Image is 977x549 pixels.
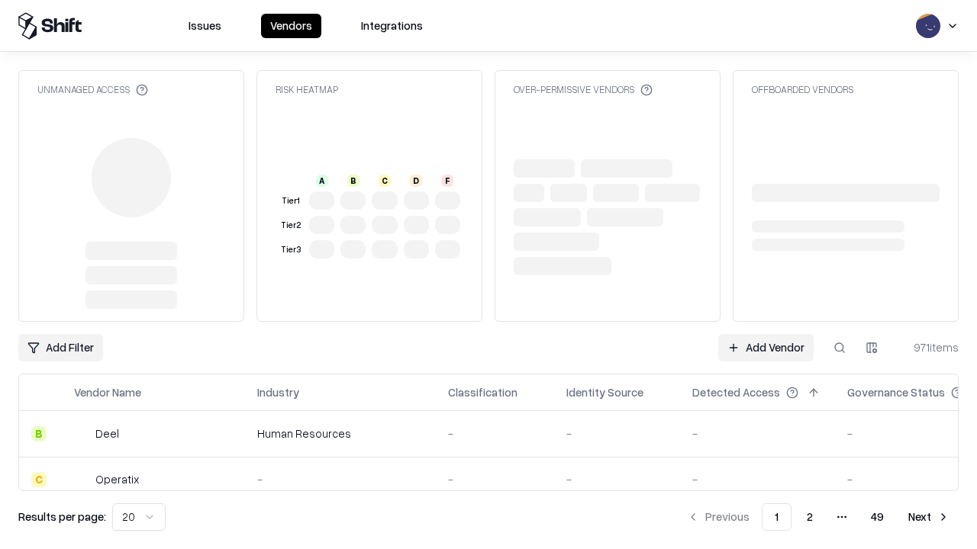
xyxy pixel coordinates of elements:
div: Tier 2 [279,219,303,232]
div: Human Resources [257,425,424,441]
button: Vendors [261,14,321,38]
div: Offboarded Vendors [752,83,853,96]
div: Over-Permissive Vendors [514,83,653,96]
div: A [316,175,328,187]
div: D [410,175,422,187]
div: F [441,175,453,187]
img: Deel [74,426,89,441]
button: 2 [795,503,825,531]
div: - [566,471,668,487]
div: Industry [257,384,299,400]
div: Deel [95,425,119,441]
div: Tier 1 [279,194,303,207]
div: - [257,471,424,487]
div: B [347,175,360,187]
button: 1 [762,503,792,531]
div: - [692,471,823,487]
button: 49 [859,503,896,531]
div: Classification [448,384,518,400]
div: C [31,472,47,487]
img: Operatix [74,472,89,487]
div: - [448,471,542,487]
div: Unmanaged Access [37,83,148,96]
button: Add Filter [18,334,103,361]
div: - [448,425,542,441]
div: Identity Source [566,384,643,400]
nav: pagination [678,503,959,531]
div: Operatix [95,471,139,487]
div: Vendor Name [74,384,141,400]
button: Integrations [352,14,432,38]
div: Tier 3 [279,243,303,256]
div: Governance Status [847,384,945,400]
div: - [692,425,823,441]
div: B [31,426,47,441]
div: 971 items [898,339,959,355]
div: Risk Heatmap [276,83,338,96]
button: Next [899,503,959,531]
div: - [566,425,668,441]
div: C [379,175,391,187]
p: Results per page: [18,509,106,525]
a: Add Vendor [718,334,814,361]
div: Detected Access [692,384,780,400]
button: Issues [179,14,231,38]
